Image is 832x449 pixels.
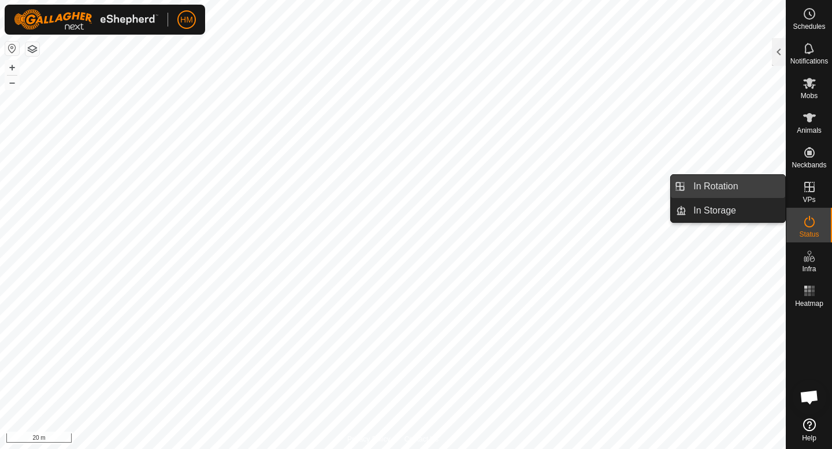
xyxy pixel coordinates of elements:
a: Help [786,414,832,446]
button: Map Layers [25,42,39,56]
span: Neckbands [792,162,826,169]
a: In Storage [686,199,785,222]
a: Contact Us [404,434,439,444]
a: In Rotation [686,175,785,198]
span: Infra [802,265,816,272]
span: In Storage [693,204,736,218]
span: Mobs [801,92,818,99]
li: In Storage [671,199,785,222]
span: In Rotation [693,179,738,193]
span: Schedules [793,23,825,30]
span: Status [799,231,819,238]
span: HM [180,14,193,26]
span: Notifications [790,58,828,65]
a: Privacy Policy [347,434,391,444]
span: Animals [797,127,822,134]
img: Gallagher Logo [14,9,158,30]
span: VPs [803,196,815,203]
li: In Rotation [671,175,785,198]
button: + [5,61,19,74]
div: Open chat [792,380,827,414]
button: – [5,76,19,89]
span: Help [802,435,816,441]
button: Reset Map [5,42,19,55]
span: Heatmap [795,300,823,307]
